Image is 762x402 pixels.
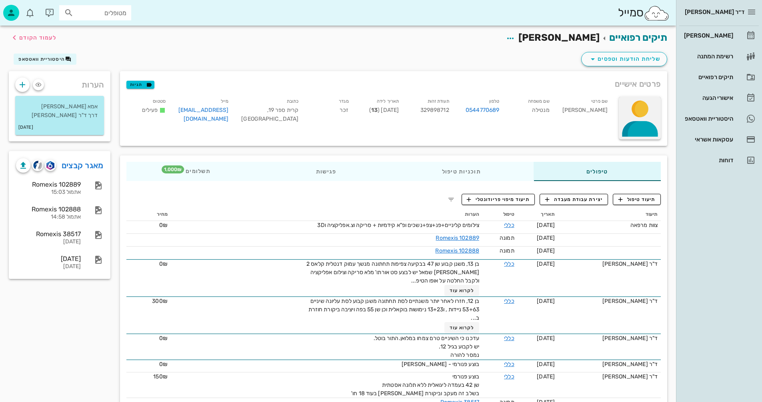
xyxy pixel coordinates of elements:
[537,235,555,241] span: [DATE]
[518,208,558,221] th: תאריך
[444,285,479,296] button: לקרוא עוד
[537,261,555,267] span: [DATE]
[489,99,500,104] small: טלפון
[14,54,76,65] button: היסטוריית וואטסאפ
[618,196,656,203] span: תיעוד טיפול
[482,208,518,221] th: טיפול
[500,247,514,254] span: תמונה
[561,297,658,305] div: ד"ר [PERSON_NAME]
[159,361,168,368] span: 0₪
[371,107,378,113] strong: 13
[618,4,670,22] div: סמייל
[351,373,479,397] span: בוצע פנורמי שן 42 בעמדה ליגואלית ללא תלונה אסטתית בשלב זה מעקב וביקורת [PERSON_NAME] בעוד 18 חו'
[126,81,154,89] button: תגיות
[615,78,661,90] span: פרטים אישיים
[16,230,81,238] div: Romexis 38517
[561,221,658,229] div: צוות מרפאה
[537,298,555,304] span: [DATE]
[591,99,608,104] small: שם פרטי
[16,255,81,263] div: [DATE]
[267,107,298,113] span: קרית ספר 19
[644,5,670,21] img: SmileCloud logo
[682,32,733,39] div: [PERSON_NAME]
[142,107,158,113] span: פעילים
[153,373,167,380] span: 150₪
[561,360,658,368] div: ד"ר [PERSON_NAME]
[33,161,42,170] img: cliniview logo
[504,222,514,229] a: כללי
[389,162,534,181] div: תוכניות טיפול
[171,208,482,221] th: הערות
[287,99,299,104] small: כתובת
[545,196,603,203] span: יצירת עבודת מעבדה
[62,159,104,172] a: מאגר קבצים
[16,205,81,213] div: Romexis 102888
[462,194,535,205] button: תיעוד מיפוי פריודונטלי
[22,102,98,120] p: אמא [PERSON_NAME] דרך ד"ר [PERSON_NAME]
[537,222,555,229] span: [DATE]
[306,261,479,284] span: בן 13, משנן קבוע שן 47 בבקיעה צפיפות תחתונה מנשך עמוק דנטלית קלאס 2 [PERSON_NAME] שמאל יש לבצע סט...
[682,53,733,60] div: רשימת המתנה
[561,260,658,268] div: ד"ר [PERSON_NAME]
[444,322,479,333] button: לקרוא עוד
[32,160,43,171] button: cliniview logo
[679,130,759,149] a: עסקאות אשראי
[241,115,298,122] span: [GEOGRAPHIC_DATA]
[162,165,184,173] span: תג
[504,261,514,267] a: כללי
[682,95,733,101] div: אישורי הגעה
[24,6,28,11] span: תג
[369,107,399,113] span: [DATE] ( )
[506,95,556,128] div: מנטילה
[540,194,608,205] button: יצירת עבודת מעבדה
[450,288,474,293] span: לקרוא עוד
[466,106,499,115] a: 0544770689
[16,239,81,245] div: [DATE]
[613,194,661,205] button: תיעוד טיפול
[428,99,449,104] small: תעודת זהות
[16,214,81,221] div: אתמול 14:58
[130,81,151,88] span: תגיות
[402,361,479,368] span: בוצע פנורמי - [PERSON_NAME]
[581,52,667,66] button: שליחת הודעות וטפסים
[374,335,479,358] span: עדכנו כי השיניים טרם צמחו במלואן.התור בוטל. יש לקבוע בגיל 12. נמסר להורה
[16,181,81,188] div: Romexis 102889
[682,115,733,122] div: היסטוריית וואטסאפ
[152,298,167,304] span: 300₪
[16,189,81,196] div: אתמול 15:03
[500,235,514,241] span: תמונה
[263,162,389,181] div: פגישות
[339,99,348,104] small: מגדר
[159,335,168,342] span: 0₪
[556,95,614,128] div: [PERSON_NAME]
[435,247,479,254] a: Romexis 102888
[609,32,667,43] a: תיקים רפואיים
[18,56,65,62] span: היסטוריית וואטסאפ
[537,373,555,380] span: [DATE]
[558,208,661,221] th: תיעוד
[504,335,514,342] a: כללי
[528,99,550,104] small: שם משפחה
[561,334,658,342] div: ד"ר [PERSON_NAME]
[159,222,168,229] span: 0₪
[679,47,759,66] a: רשימת המתנה
[159,261,168,267] span: 0₪
[305,95,355,128] div: זכר
[537,247,555,254] span: [DATE]
[19,34,56,41] span: לעמוד הקודם
[9,71,110,94] div: הערות
[682,136,733,143] div: עסקאות אשראי
[537,361,555,368] span: [DATE]
[10,30,56,45] button: לעמוד הקודם
[537,335,555,342] span: [DATE]
[588,54,660,64] span: שליחת הודעות וטפסים
[179,169,210,174] span: תשלומים
[18,123,33,132] small: [DATE]
[682,74,733,80] div: תיקים רפואיים
[46,161,54,170] img: romexis logo
[679,109,759,128] a: היסטוריית וואטסאפ
[504,361,514,368] a: כללי
[467,196,530,203] span: תיעוד מיפוי פריודונטלי
[679,68,759,87] a: תיקים רפואיים
[267,107,268,113] span: ,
